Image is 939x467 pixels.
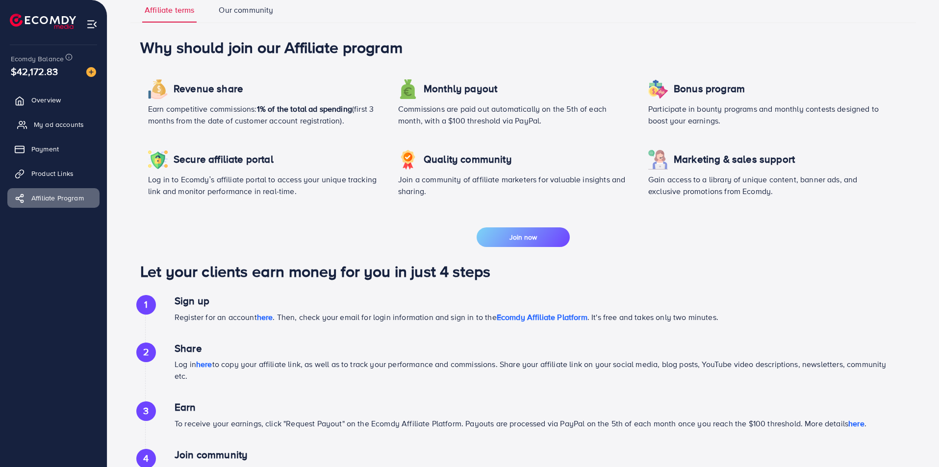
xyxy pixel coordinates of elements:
p: Commissions are paid out automatically on the 5th of each month, with a $100 threshold via PayPal. [398,103,633,126]
a: Affiliate Program [7,188,100,208]
span: Overview [31,95,61,105]
a: My ad accounts [7,115,100,134]
img: icon revenue share [148,150,168,170]
p: To receive your earnings, click "Request Payout" on the Ecomdy Affiliate Platform. Payouts are pr... [175,418,891,429]
span: here [196,359,212,369]
a: Our community [216,4,276,23]
a: Overview [7,90,100,110]
h4: Quality community [424,153,512,166]
span: $42,172.83 [11,64,58,78]
span: Ecomdy Affiliate Platform [497,312,587,322]
h4: Secure affiliate portal [174,153,274,166]
p: Log in to Ecomdy’s affiliate portal to access your unique tracking link and monitor performance i... [148,173,382,197]
h4: Share [175,343,891,355]
div: 2 [136,343,156,362]
p: Participate in bounty programs and monthly contests designed to boost your earnings. [648,103,883,126]
p: Earn competitive commissions: (first 3 months from the date of customer account registration). [148,103,382,126]
a: Affiliate terms [142,4,197,23]
img: icon revenue share [648,79,668,99]
img: icon revenue share [148,79,168,99]
img: icon revenue share [398,150,418,170]
span: Payment [31,144,59,154]
span: Product Links [31,169,74,178]
p: Log in to copy your affiliate link, as well as to track your performance and commissions. Share y... [175,358,891,382]
h4: Revenue share [174,83,243,95]
h4: Bonus program [674,83,745,95]
p: Join a community of affiliate marketers for valuable insights and sharing. [398,173,633,197]
h4: Earn [175,401,891,414]
a: Payment [7,139,100,159]
span: Ecomdy Balance [11,54,64,64]
h4: Monthly payout [424,83,497,95]
img: icon revenue share [648,150,668,170]
div: 3 [136,401,156,421]
h4: Join community [175,449,891,461]
img: icon revenue share [398,79,418,99]
img: menu [86,19,98,30]
h1: Why should join our Affiliate program [140,38,906,56]
div: 1 [136,295,156,315]
h4: Marketing & sales support [674,153,795,166]
span: Affiliate Program [31,193,84,203]
iframe: Chat [897,423,932,460]
button: Join now [477,227,570,247]
h4: Sign up [175,295,891,307]
img: image [86,67,96,77]
span: here [848,418,864,429]
img: logo [10,14,76,29]
h1: Let your clients earn money for you in just 4 steps [140,262,906,280]
span: Join now [509,232,537,242]
a: Product Links [7,164,100,183]
span: 1% of the total ad spending [257,103,352,114]
span: My ad accounts [34,120,84,129]
p: Gain access to a library of unique content, banner ads, and exclusive promotions from Ecomdy. [648,173,883,197]
span: here [257,312,273,322]
p: Register for an account . Then, check your email for login information and sign in to the . It's ... [175,311,891,323]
